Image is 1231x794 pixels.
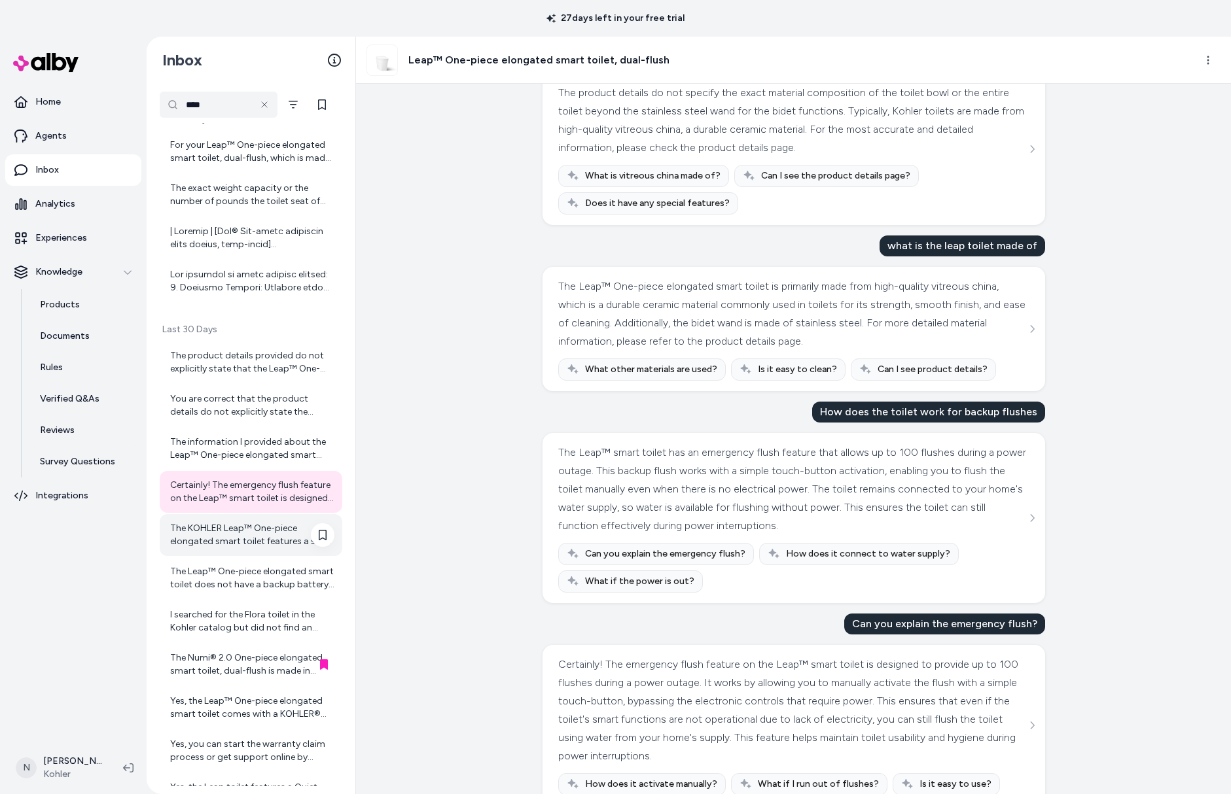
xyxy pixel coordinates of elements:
[170,268,334,294] div: Lor ipsumdol si ametc adipisc elitsed: 9. Doeiusmo Tempori: Utlabore etdo magnaaliqu enima minimv...
[35,198,75,211] p: Analytics
[585,575,694,588] span: What if the power is out?
[27,352,141,383] a: Rules
[170,392,334,419] div: You are correct that the product details do not explicitly state the material as vitreous china. ...
[1024,321,1040,337] button: See more
[170,695,334,721] div: Yes, the Leap™ One-piece elongated smart toilet comes with a KOHLER® Intelligent Toilet and C3® C...
[408,52,669,68] h3: Leap™ One-piece elongated smart toilet, dual-flush
[35,232,87,245] p: Experiences
[40,455,115,468] p: Survey Questions
[786,547,950,561] span: How does it connect to water supply?
[880,235,1045,256] div: what is the leap toilet made of
[13,53,79,72] img: alby Logo
[170,565,334,591] div: The Leap™ One-piece elongated smart toilet does not have a backup battery for power. However, it ...
[5,188,141,220] a: Analytics
[160,428,342,470] a: The information I provided about the Leap™ One-piece elongated smart toilet, dual-flush, comes di...
[170,225,334,251] div: | Loremip | [Dol® Sit-ametc adipiscin elits doeius, temp-incid](utlab://etd.magnaa.eni/ad/minimve...
[812,402,1045,423] div: How does the toilet work for backup flushes
[5,86,141,118] a: Home
[170,139,334,165] div: For your Leap™ One-piece elongated smart toilet, dual-flush, which is made of vitreous china, it ...
[919,778,991,791] span: Is it easy to use?
[160,260,342,302] a: Lor ipsumdol si ametc adipisc elitsed: 9. Doeiusmo Tempori: Utlabore etdo magnaaliqu enima minimv...
[35,266,82,279] p: Knowledge
[558,277,1026,351] div: The Leap™ One-piece elongated smart toilet is primarily made from high-quality vitreous china, wh...
[160,730,342,772] a: Yes, you can start the warranty claim process or get support online by visiting the KOHLER Custom...
[43,755,102,768] p: [PERSON_NAME]
[1024,717,1040,733] button: See more
[35,95,61,109] p: Home
[5,154,141,186] a: Inbox
[761,169,910,182] span: Can I see the product details page?
[170,349,334,375] div: The product details provided do not explicitly state that the Leap™ One-piece elongated smart toi...
[8,747,113,789] button: N[PERSON_NAME]Kohler
[170,436,334,462] div: The information I provided about the Leap™ One-piece elongated smart toilet, dual-flush, comes di...
[27,415,141,446] a: Reviews
[1024,141,1040,157] button: See more
[758,363,837,376] span: Is it easy to clean?
[170,608,334,634] div: I searched for the Flora toilet in the Kohler catalog but did not find an exact match for that na...
[585,169,721,182] span: What is vitreous china made of?
[16,757,37,778] span: N
[35,489,88,502] p: Integrations
[160,174,342,216] a: The exact weight capacity or the number of pounds the toilet seat of the Leap™ One-piece elongate...
[27,320,141,352] a: Documents
[5,256,141,288] button: Knowledge
[878,363,988,376] span: Can I see product details?
[162,50,202,70] h2: Inbox
[43,768,102,781] span: Kohler
[160,557,342,599] a: The Leap™ One-piece elongated smart toilet does not have a backup battery for power. However, it ...
[758,778,879,791] span: What if I run out of flushes?
[160,131,342,173] a: For your Leap™ One-piece elongated smart toilet, dual-flush, which is made of vitreous china, it ...
[160,687,342,729] a: Yes, the Leap™ One-piece elongated smart toilet comes with a KOHLER® Intelligent Toilet and C3® C...
[585,363,717,376] span: What other materials are used?
[5,120,141,152] a: Agents
[1024,510,1040,526] button: See more
[367,45,397,75] img: 28529-0_ISO_d2c0020442_rgb
[160,644,342,685] a: The Numi® 2.0 One-piece elongated smart toilet, dual-flush is made in [GEOGRAPHIC_DATA]. If you h...
[160,323,342,336] p: Last 30 Days
[160,341,342,383] a: The product details provided do not explicitly state that the Leap™ One-piece elongated smart toi...
[5,222,141,254] a: Experiences
[844,613,1045,634] div: Can you explain the emergency flush?
[40,298,80,311] p: Products
[170,182,334,208] div: The exact weight capacity or the number of pounds the toilet seat of the Leap™ One-piece elongate...
[40,330,90,343] p: Documents
[170,522,334,548] div: The KOHLER Leap™ One-piece elongated smart toilet features a self-cleaning function that uses UV ...
[160,471,342,513] a: Certainly! The emergency flush feature on the Leap™ smart toilet is designed to provide up to 100...
[160,600,342,642] a: I searched for the Flora toilet in the Kohler catalog but did not find an exact match for that na...
[558,84,1026,157] div: The product details do not specify the exact material composition of the toilet bowl or the entir...
[27,289,141,320] a: Products
[558,443,1026,535] div: The Leap™ smart toilet has an emergency flush feature that allows up to 100 flushes during a powe...
[170,651,334,678] div: The Numi® 2.0 One-piece elongated smart toilet, dual-flush is made in [GEOGRAPHIC_DATA]. If you h...
[160,514,342,556] a: The KOHLER Leap™ One-piece elongated smart toilet features a self-cleaning function that uses UV ...
[35,129,67,143] p: Agents
[160,385,342,426] a: You are correct that the product details do not explicitly state the material as vitreous china. ...
[280,92,306,118] button: Filter
[170,479,334,505] div: Certainly! The emergency flush feature on the Leap™ smart toilet is designed to provide up to 100...
[585,197,730,210] span: Does it have any special features?
[40,392,99,406] p: Verified Q&As
[40,424,75,437] p: Reviews
[40,361,63,374] p: Rules
[160,217,342,259] a: | Loremip | [Dol® Sit-ametc adipiscin elits doeius, temp-incid](utlab://etd.magnaa.eni/ad/minimve...
[539,12,692,25] p: 27 days left in your free trial
[585,547,745,561] span: Can you explain the emergency flush?
[27,383,141,415] a: Verified Q&As
[27,446,141,477] a: Survey Questions
[35,164,59,177] p: Inbox
[558,655,1026,765] div: Certainly! The emergency flush feature on the Leap™ smart toilet is designed to provide up to 100...
[170,738,334,764] div: Yes, you can start the warranty claim process or get support online by visiting the KOHLER Custom...
[585,778,717,791] span: How does it activate manually?
[5,480,141,511] a: Integrations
